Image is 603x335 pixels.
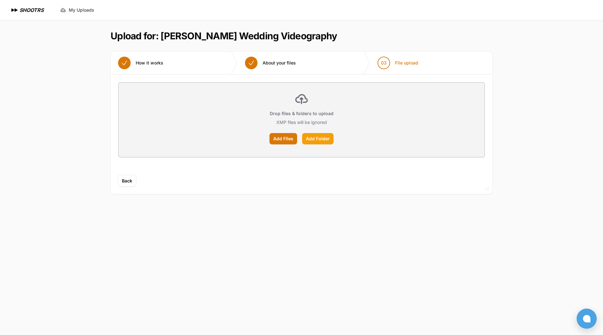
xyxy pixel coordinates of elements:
[270,110,334,117] p: Drop files & folders to upload
[56,4,98,16] a: My Uploads
[263,60,296,66] span: About your files
[118,175,136,187] button: Back
[381,60,387,66] span: 03
[276,119,327,126] p: XMP files will be ignored
[485,185,489,193] div: v2
[10,6,44,14] a: SHOOTRS SHOOTRS
[302,133,334,144] label: Add Folder
[370,52,426,74] button: 03 File upload
[69,7,94,13] span: My Uploads
[10,6,19,14] img: SHOOTRS
[111,30,337,42] h1: Upload for: [PERSON_NAME] Wedding Videography
[122,178,132,184] span: Back
[136,60,163,66] span: How it works
[577,309,597,329] button: Open chat window
[269,133,297,144] label: Add Files
[237,52,303,74] button: About your files
[111,52,171,74] button: How it works
[19,6,44,14] h1: SHOOTRS
[395,60,418,66] span: File upload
